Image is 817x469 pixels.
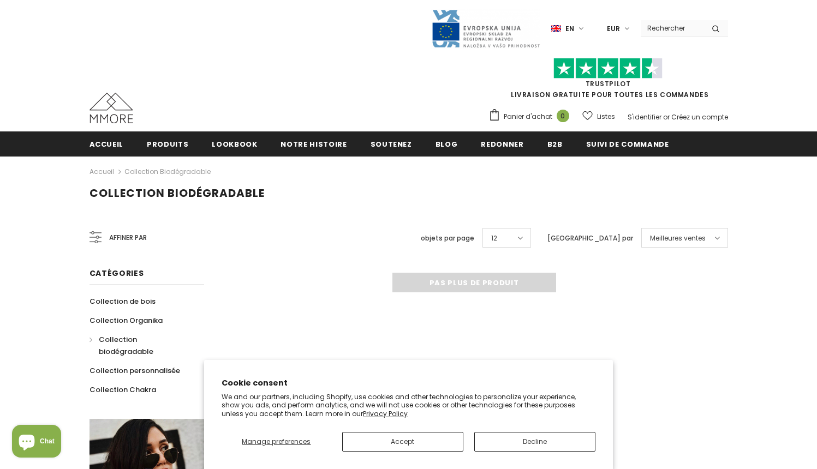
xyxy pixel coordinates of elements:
[371,139,412,149] span: soutenez
[641,20,703,36] input: Search Site
[586,139,669,149] span: Suivi de commande
[99,334,153,357] span: Collection biodégradable
[363,409,408,418] a: Privacy Policy
[90,315,163,326] span: Collection Organika
[431,23,540,33] a: Javni Razpis
[90,268,144,279] span: Catégories
[90,380,156,399] a: Collection Chakra
[565,23,574,34] span: en
[436,139,458,149] span: Blog
[9,425,64,460] inbox-online-store-chat: Shopify online store chat
[628,112,661,122] a: S'identifier
[671,112,728,122] a: Créez un compte
[109,232,147,244] span: Affiner par
[557,110,569,122] span: 0
[547,139,563,149] span: B2B
[421,233,474,244] label: objets par page
[90,296,156,306] span: Collection de bois
[342,432,463,452] button: Accept
[147,139,188,149] span: Produits
[504,111,552,122] span: Panier d'achat
[436,131,458,156] a: Blog
[488,109,575,125] a: Panier d'achat 0
[90,292,156,311] a: Collection de bois
[124,167,211,176] a: Collection biodégradable
[607,23,620,34] span: EUR
[90,365,180,376] span: Collection personnalisée
[222,432,331,452] button: Manage preferences
[586,131,669,156] a: Suivi de commande
[474,432,595,452] button: Decline
[547,131,563,156] a: B2B
[481,131,523,156] a: Redonner
[90,185,265,201] span: Collection biodégradable
[547,233,633,244] label: [GEOGRAPHIC_DATA] par
[371,131,412,156] a: soutenez
[90,330,192,361] a: Collection biodégradable
[90,384,156,395] span: Collection Chakra
[90,93,133,123] img: Cas MMORE
[281,131,347,156] a: Notre histoire
[90,361,180,380] a: Collection personnalisée
[551,24,561,33] img: i-lang-1.png
[212,131,257,156] a: Lookbook
[650,233,706,244] span: Meilleures ventes
[553,58,663,79] img: Faites confiance aux étoiles pilotes
[242,437,311,446] span: Manage preferences
[431,9,540,49] img: Javni Razpis
[90,139,124,149] span: Accueil
[212,139,257,149] span: Lookbook
[222,393,595,418] p: We and our partners, including Shopify, use cookies and other technologies to personalize your ex...
[90,131,124,156] a: Accueil
[586,79,631,88] a: TrustPilot
[582,107,615,126] a: Listes
[90,165,114,178] a: Accueil
[281,139,347,149] span: Notre histoire
[90,311,163,330] a: Collection Organika
[491,233,497,244] span: 12
[222,377,595,389] h2: Cookie consent
[663,112,670,122] span: or
[597,111,615,122] span: Listes
[488,63,728,99] span: LIVRAISON GRATUITE POUR TOUTES LES COMMANDES
[481,139,523,149] span: Redonner
[147,131,188,156] a: Produits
